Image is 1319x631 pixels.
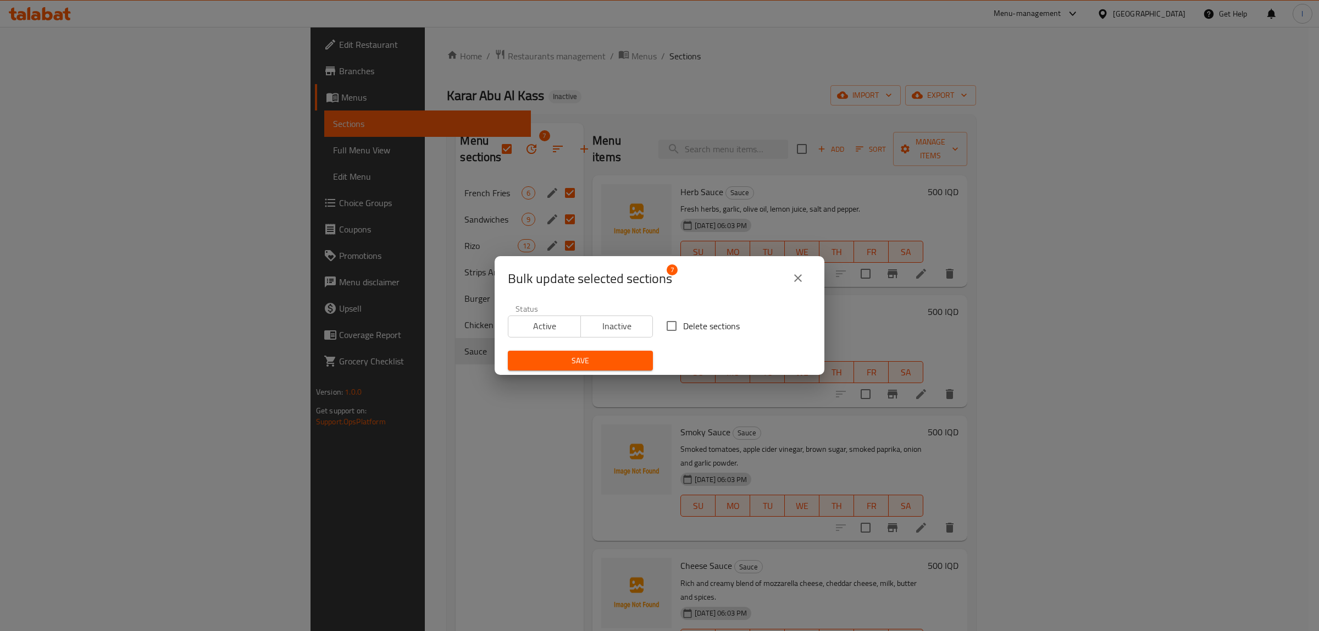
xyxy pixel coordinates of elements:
span: Inactive [585,318,649,334]
span: Active [513,318,577,334]
span: Save [517,354,644,368]
button: Active [508,315,581,337]
button: close [785,265,811,291]
span: Selected section count [508,270,672,287]
span: Delete sections [683,319,740,333]
button: Inactive [580,315,653,337]
span: 7 [667,264,678,275]
button: Save [508,351,653,371]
